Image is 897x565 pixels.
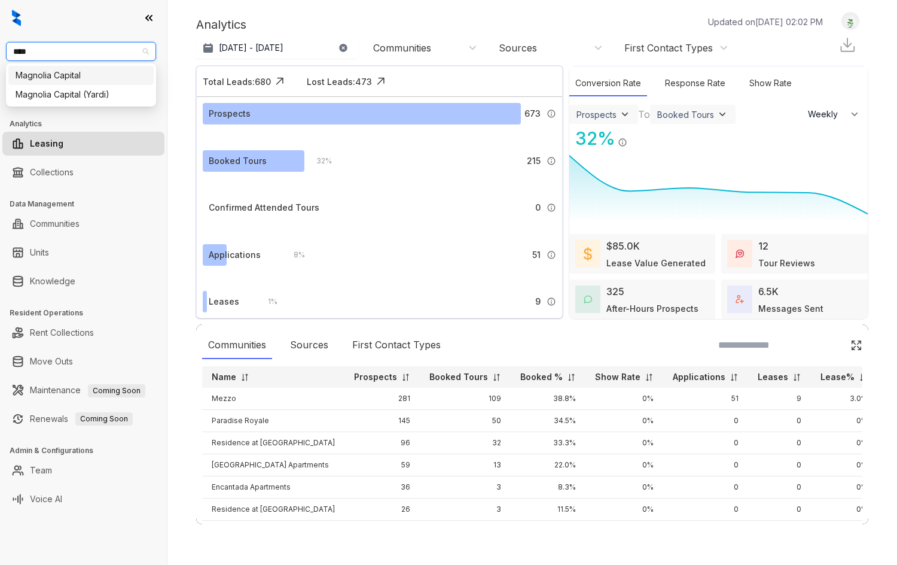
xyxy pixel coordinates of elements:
[202,521,344,543] td: ATMO Sahara
[2,212,164,236] li: Communities
[202,476,344,499] td: Encantada Apartments
[2,160,164,184] li: Collections
[344,432,420,454] td: 96
[30,132,63,156] a: Leasing
[811,454,877,476] td: 0%
[202,388,344,410] td: Mezzo
[344,454,420,476] td: 59
[663,410,748,432] td: 0
[202,410,344,432] td: Paradise Royale
[499,41,537,54] div: Sources
[75,412,133,426] span: Coming Soon
[535,201,541,214] span: 0
[511,388,585,410] td: 38.8%
[532,248,541,262] span: 51
[202,432,344,454] td: Residence at [GEOGRAPHIC_DATA]
[202,332,272,359] div: Communities
[2,407,164,431] li: Renewals
[624,41,713,54] div: First Contact Types
[748,454,811,476] td: 0
[10,199,167,209] h3: Data Management
[307,75,372,88] div: Lost Leads: 473
[30,160,74,184] a: Collections
[673,371,725,383] p: Applications
[569,125,615,152] div: 32 %
[30,321,94,345] a: Rent Collections
[271,72,289,90] img: Click Icon
[585,432,663,454] td: 0%
[2,132,164,156] li: Leasing
[202,499,344,521] td: Residence at [GEOGRAPHIC_DATA]
[30,458,52,482] a: Team
[209,295,239,308] div: Leases
[663,499,748,521] td: 0
[811,476,877,499] td: 0%
[716,108,728,120] img: ViewFilterArrow
[792,373,801,382] img: sorting
[373,41,431,54] div: Communities
[284,332,334,359] div: Sources
[638,107,650,121] div: To
[838,36,856,54] img: Download
[511,499,585,521] td: 11.5%
[758,284,779,299] div: 6.5K
[663,432,748,454] td: 0
[527,154,541,168] span: 215
[663,521,748,543] td: 0
[606,257,706,269] div: Lease Value Generated
[219,42,283,54] p: [DATE] - [DATE]
[547,156,556,166] img: Info
[585,454,663,476] td: 0%
[659,71,731,96] div: Response Rate
[420,521,511,543] td: 4
[584,247,592,261] img: LeaseValue
[736,295,744,303] img: TotalFum
[2,269,164,293] li: Knowledge
[30,407,133,431] a: RenewalsComing Soon
[758,302,823,315] div: Messages Sent
[748,388,811,410] td: 9
[606,239,640,253] div: $85.0K
[209,154,267,168] div: Booked Tours
[256,295,277,308] div: 1 %
[344,499,420,521] td: 26
[209,107,251,120] div: Prospects
[8,66,154,85] div: Magnolia Capital
[2,241,164,265] li: Units
[606,284,624,299] div: 325
[511,410,585,432] td: 34.5%
[8,85,154,104] div: Magnolia Capital (Yardi)
[344,521,420,543] td: 17
[346,332,447,359] div: First Contact Types
[344,410,420,432] td: 145
[820,371,855,383] p: Lease%
[663,476,748,499] td: 0
[429,371,488,383] p: Booked Tours
[663,388,748,410] td: 51
[354,371,397,383] p: Prospects
[850,339,862,351] img: Click Icon
[88,384,145,397] span: Coming Soon
[420,388,511,410] td: 109
[618,138,627,147] img: Info
[401,373,410,382] img: sorting
[202,454,344,476] td: [GEOGRAPHIC_DATA] Apartments
[282,248,305,262] div: 8 %
[10,308,167,318] h3: Resident Operations
[808,108,844,120] span: Weekly
[547,203,556,212] img: Info
[30,487,62,511] a: Voice AI
[16,88,147,101] div: Magnolia Capital (Yardi)
[801,104,868,125] button: Weekly
[595,371,640,383] p: Show Rate
[344,388,420,410] td: 281
[30,350,73,373] a: Move Outs
[196,16,246,34] p: Analytics
[420,454,511,476] td: 13
[584,295,592,304] img: AfterHoursConversations
[758,371,788,383] p: Leases
[576,110,617,120] div: Prospects
[811,388,877,410] td: 3.0%
[212,371,236,383] p: Name
[420,410,511,432] td: 50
